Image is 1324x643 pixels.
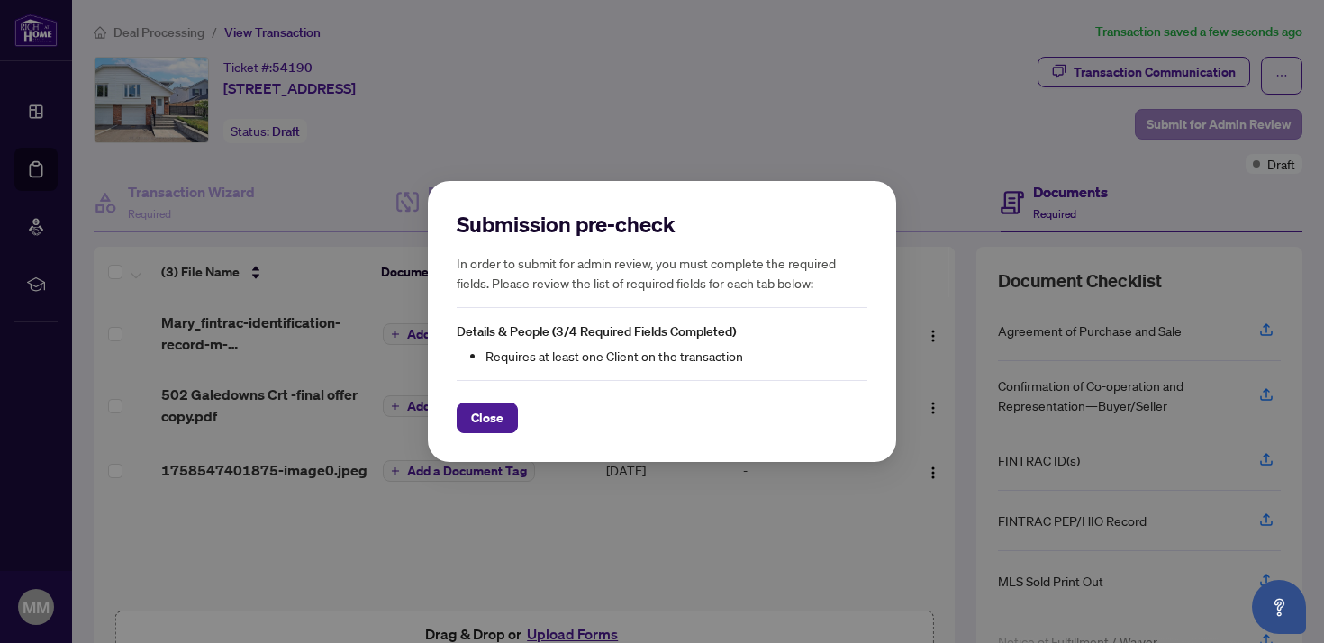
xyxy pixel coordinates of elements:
li: Requires at least one Client on the transaction [485,346,867,366]
h2: Submission pre-check [457,210,867,239]
button: Close [457,403,518,433]
span: Close [471,403,503,432]
button: Open asap [1252,580,1306,634]
span: Details & People (3/4 Required Fields Completed) [457,323,736,340]
h5: In order to submit for admin review, you must complete the required fields. Please review the lis... [457,253,867,293]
